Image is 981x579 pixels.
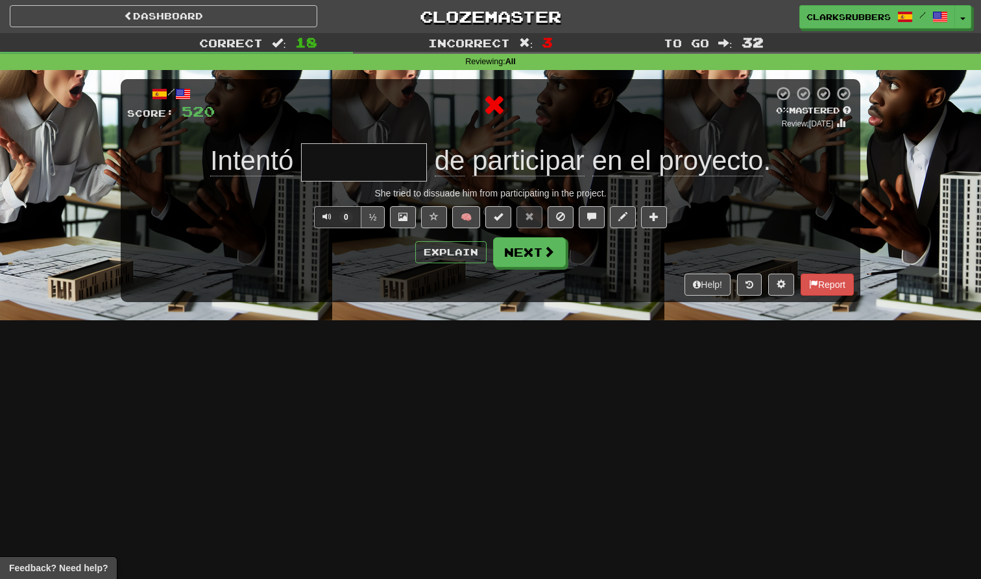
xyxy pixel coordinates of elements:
[485,206,511,228] button: Set this sentence to 100% Mastered (alt+m)
[415,241,487,263] button: Explain
[10,5,317,27] a: Dashboard
[801,274,854,296] button: Report
[776,105,789,115] span: 0 %
[737,274,762,296] button: Round history (alt+y)
[337,5,644,28] a: Clozemaster
[182,103,215,119] span: 520
[505,57,516,66] strong: All
[472,145,585,176] span: participar
[314,206,361,228] button: 0
[428,36,510,49] span: Incorrect
[684,274,731,296] button: Help!
[519,38,533,49] span: :
[361,206,385,228] button: ½
[127,187,854,200] div: She tried to dissuade him from participating in the project.
[806,11,891,23] span: clarksrubbers
[390,206,416,228] button: Show image (alt+x)
[641,206,667,228] button: Add to collection (alt+a)
[427,145,771,176] span: .
[452,206,480,228] button: 🧠
[127,108,174,119] span: Score:
[659,145,763,176] span: proyecto
[579,206,605,228] button: Discuss sentence (alt+u)
[339,211,353,223] span: 0
[493,237,566,267] button: Next
[718,38,733,49] span: :
[311,206,385,228] div: Text-to-speech controls
[127,86,215,102] div: /
[272,38,286,49] span: :
[548,206,574,228] button: Ignore sentence (alt+i)
[199,36,263,49] span: Correct
[295,34,317,50] span: 18
[9,561,108,574] span: Open feedback widget
[421,206,447,228] button: Favorite sentence (alt+f)
[919,10,926,19] span: /
[664,36,709,49] span: To go
[630,145,651,176] span: el
[542,34,553,50] span: 3
[592,145,623,176] span: en
[742,34,764,50] span: 32
[610,206,636,228] button: Edit sentence (alt+d)
[799,5,955,29] a: clarksrubbers /
[210,145,293,176] span: Intentó
[773,105,854,117] div: Mastered
[516,206,542,228] button: Reset to 0% Mastered (alt+r)
[782,119,834,128] small: Review: [DATE]
[435,145,465,176] span: de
